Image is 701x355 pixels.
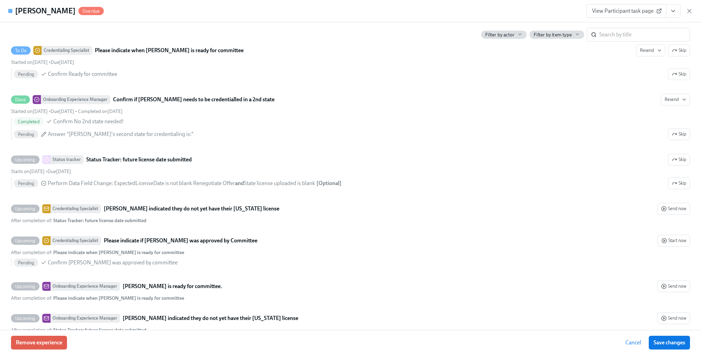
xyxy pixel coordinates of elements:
[661,283,686,290] span: Send now
[235,180,244,186] strong: and
[114,180,235,186] span: ExpectedLicenseDate is not blank Renegotiate Offer
[42,46,92,55] div: Credentialing Specialist
[657,203,690,215] button: UpcomingCredentialing Specialist[PERSON_NAME] indicated they do not yet have their [US_STATE] lic...
[14,72,38,77] span: Pending
[11,108,123,115] div: • •
[86,156,192,164] strong: Status Tracker: future license date submitted
[123,314,298,322] strong: [PERSON_NAME] indicated they do not yet have their [US_STATE] license
[657,312,690,324] button: UpcomingOnboarding Experience Manager[PERSON_NAME] indicated they do not yet have their [US_STATE...
[621,336,646,350] button: Cancel
[48,70,117,78] span: Confirm Ready for committee
[16,339,62,346] span: Remove experience
[14,132,38,137] span: Pending
[672,47,686,54] span: Skip
[672,71,686,78] span: Skip
[657,280,690,292] button: UpcomingOnboarding Experience Manager[PERSON_NAME] is ready for committee.After completion of: Pl...
[11,59,74,66] div: •
[11,59,48,65] span: Wednesday, July 30th 2025, 10:01 am
[11,168,71,175] div: •
[672,180,686,187] span: Skip
[244,180,315,186] span: State license uploaded is blank
[316,180,342,187] div: [ Optional ]
[11,249,184,256] div: After completion of :
[625,339,641,346] span: Cancel
[11,169,45,174] span: Wednesday, July 30th 2025, 10:00 am
[104,205,279,213] strong: [PERSON_NAME] indicated they do not yet have their [US_STATE] license
[586,4,666,18] a: View Participant task page
[636,45,665,56] button: To DoCredentialing SpecialistPlease indicate when [PERSON_NAME] is ready for committeeSkipStarted...
[11,108,48,114] span: Wednesday, July 30th 2025, 10:01 am
[672,156,686,163] span: Skip
[599,28,690,42] input: Search by title
[668,154,690,165] button: UpcomingStatus trackerStatus Tracker: future license date submittedStarts on[DATE] •Due[DATE] Pen...
[123,282,222,290] strong: [PERSON_NAME] is ready for committee.
[11,316,40,321] span: Upcoming
[47,169,71,174] span: Thursday, July 31st 2025, 10:00 am
[113,95,275,104] strong: Confirm if [PERSON_NAME] needs to be credentialled in a 2nd state
[11,284,40,289] span: Upcoming
[95,46,244,55] strong: Please indicate when [PERSON_NAME] is ready for committee
[666,4,680,18] button: View task page
[14,119,44,124] span: Completed
[51,314,120,323] div: Onboarding Experience Manager
[53,250,184,255] strong: Please indicate when [PERSON_NAME] is ready for committee
[661,315,686,322] span: Send now
[104,237,257,245] strong: Please indicate if [PERSON_NAME] was approved by Committee
[534,32,572,38] span: Filter by item type
[661,205,686,212] span: Send now
[11,295,184,301] div: After completion of :
[11,327,146,333] div: After completion of :
[640,47,661,54] span: Resend
[51,236,101,245] div: Credentialing Specialist
[485,32,514,38] span: Filter by actor
[78,9,104,14] span: Overdue
[53,218,146,224] strong: Status Tracker: future license date submitted
[11,217,146,224] div: After completion of :
[11,48,31,53] span: To Do
[592,8,660,14] span: View Participant task page
[668,45,690,56] button: To DoCredentialing SpecialistPlease indicate when [PERSON_NAME] is ready for committeeResendStart...
[654,339,685,346] span: Save changes
[78,108,123,114] span: Wednesday, July 30th 2025, 10:09 am
[665,96,686,103] span: Resend
[11,336,67,350] button: Remove experience
[668,128,690,140] button: DoneOnboarding Experience ManagerConfirm if [PERSON_NAME] needs to be credentialled in a 2nd stat...
[11,206,40,211] span: Upcoming
[41,95,110,104] div: Onboarding Experience Manager
[668,177,690,189] button: UpcomingStatus trackerStatus Tracker: future license date submittedSkipStarts on[DATE] •Due[DATE]...
[672,131,686,138] span: Skip
[668,68,690,80] button: To DoCredentialing SpecialistPlease indicate when [PERSON_NAME] is ready for committeeResendSkipS...
[658,235,690,247] button: UpcomingCredentialing SpecialistPlease indicate if [PERSON_NAME] was approved by CommitteeAfter c...
[530,31,584,39] button: Filter by item type
[661,94,690,105] button: DoneOnboarding Experience ManagerConfirm if [PERSON_NAME] needs to be credentialled in a 2nd stat...
[661,237,686,244] span: Start now
[11,97,30,102] span: Done
[14,181,38,186] span: Pending
[14,260,38,265] span: Pending
[649,336,690,350] button: Save changes
[48,130,193,138] span: Answer "[PERSON_NAME]'s second state for credentialing is:"
[48,180,315,187] span: Perform Data Field Change :
[53,295,184,301] strong: Please indicate when [PERSON_NAME] is ready for committee
[11,238,40,243] span: Upcoming
[51,155,84,164] div: Status tracker
[53,327,146,333] strong: Status Tracker: future license date submitted
[15,6,76,16] h4: [PERSON_NAME]
[51,282,120,291] div: Onboarding Experience Manager
[48,259,178,266] span: Confirm [PERSON_NAME] was approved by committee
[51,108,74,114] span: Thursday, July 31st 2025, 10:00 am
[51,204,101,213] div: Credentialing Specialist
[51,59,74,65] span: Wednesday, January 14th 2026, 9:00 am
[481,31,527,39] button: Filter by actor
[53,118,124,125] span: Confirm No 2nd state needed!
[11,157,40,162] span: Upcoming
